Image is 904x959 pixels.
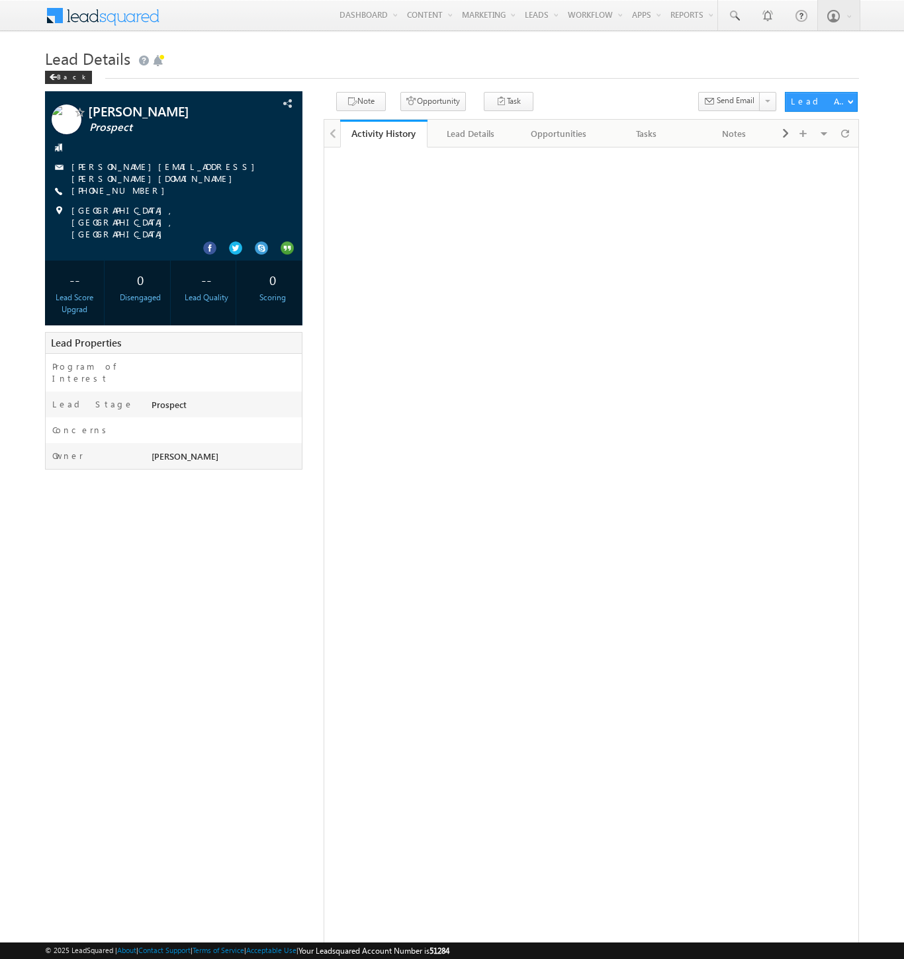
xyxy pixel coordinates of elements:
div: 0 [114,267,167,292]
button: Lead Actions [785,92,858,112]
a: Contact Support [138,946,191,954]
span: 51284 [429,946,449,956]
span: Your Leadsquared Account Number is [298,946,449,956]
span: [GEOGRAPHIC_DATA], [GEOGRAPHIC_DATA], [GEOGRAPHIC_DATA] [71,204,279,240]
div: Opportunities [526,126,591,142]
a: Tasks [603,120,690,147]
button: Task [484,92,533,111]
button: Note [336,92,386,111]
div: Activity History [350,127,418,140]
label: Concerns [52,424,111,436]
button: Send Email [698,92,760,111]
div: -- [181,267,233,292]
span: [PERSON_NAME] [152,450,218,462]
div: Lead Actions [791,95,847,107]
a: Terms of Service [193,946,244,954]
span: [PHONE_NUMBER] [71,185,171,198]
div: Notes [701,126,766,142]
div: Lead Quality [181,292,233,304]
button: Opportunity [400,92,466,111]
a: Back [45,70,99,81]
label: Lead Stage [52,398,134,410]
span: Lead Properties [51,336,121,349]
span: Lead Details [45,48,130,69]
div: Lead Details [438,126,503,142]
div: Disengaged [114,292,167,304]
span: © 2025 LeadSquared | | | | | [45,944,449,957]
a: Activity History [340,120,428,147]
a: Acceptable Use [246,946,296,954]
a: Notes [690,120,778,147]
span: Prospect [89,121,248,134]
div: 0 [246,267,298,292]
img: Profile photo [52,104,81,139]
span: [PERSON_NAME] [88,104,247,118]
div: Scoring [246,292,298,304]
div: -- [48,267,101,292]
label: Owner [52,450,83,462]
a: About [117,946,136,954]
span: Send Email [717,95,754,106]
label: Program of Interest [52,360,138,384]
a: [PERSON_NAME][EMAIL_ADDRESS][PERSON_NAME][DOMAIN_NAME] [71,161,261,184]
div: Prospect [148,398,302,417]
div: Tasks [613,126,678,142]
a: Opportunities [516,120,603,147]
a: Lead Details [428,120,515,147]
div: Lead Score Upgrad [48,292,101,315]
div: Back [45,71,92,84]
